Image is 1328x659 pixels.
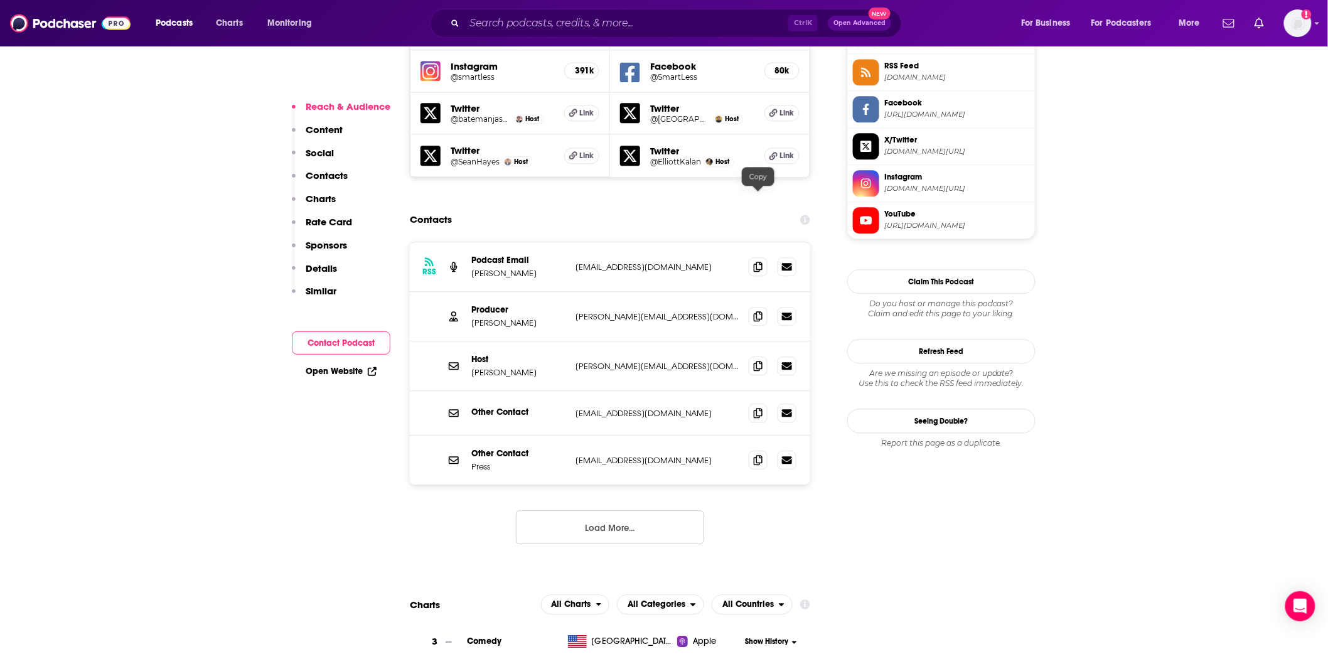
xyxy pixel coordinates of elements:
a: Open Website [306,366,377,377]
button: Sponsors [292,239,347,262]
p: [PERSON_NAME] [471,367,565,378]
a: Show notifications dropdown [1250,13,1269,34]
button: open menu [617,594,704,614]
button: Details [292,262,337,286]
span: All Countries [722,600,774,609]
span: All Charts [552,600,591,609]
button: Charts [292,193,336,216]
p: [PERSON_NAME] [471,318,565,328]
h2: Categories [617,594,704,614]
div: Report this page as a duplicate. [847,438,1036,448]
span: Do you host or manage this podcast? [847,299,1036,309]
span: Open Advanced [833,20,886,26]
a: Link [764,105,800,121]
span: https://www.facebook.com/SmartLess [884,110,1030,119]
p: Rate Card [306,216,352,228]
a: Comedy [467,636,501,646]
button: Load More... [516,510,704,544]
a: @batemanjason [451,114,511,124]
h5: Twitter [451,102,554,114]
p: [EMAIL_ADDRESS][DOMAIN_NAME] [576,408,739,419]
span: twitter.com/SmartLess [884,147,1030,156]
a: YouTube[URL][DOMAIN_NAME] [853,207,1030,233]
span: Link [779,108,794,118]
span: Instagram [884,171,1030,183]
input: Search podcasts, credits, & more... [464,13,788,33]
p: Charts [306,193,336,205]
h3: 3 [432,635,438,649]
span: Link [779,151,794,161]
span: Link [580,108,594,118]
div: Search podcasts, credits, & more... [442,9,914,38]
a: @SmartLess [650,72,754,82]
h5: Facebook [650,60,754,72]
h2: Contacts [410,208,452,232]
button: Refresh Feed [847,339,1036,363]
button: open menu [1083,13,1170,33]
button: open menu [147,13,209,33]
span: instagram.com/smartless [884,184,1030,193]
a: @smartless [451,72,554,82]
span: More [1179,14,1200,32]
button: Show profile menu [1284,9,1312,37]
h5: 391k [575,65,589,76]
button: Show History [741,636,801,647]
img: User Profile [1284,9,1312,37]
h2: Countries [712,594,793,614]
p: [EMAIL_ADDRESS][DOMAIN_NAME] [576,262,739,272]
h5: Instagram [451,60,554,72]
img: Podchaser - Follow, Share and Rate Podcasts [10,11,131,35]
button: Open AdvancedNew [828,16,891,31]
span: Host [725,115,739,123]
a: @SeanHayes [451,157,500,166]
div: Copy [742,167,774,186]
span: Charts [216,14,243,32]
img: Jason Bateman [516,115,523,122]
p: Producer [471,304,565,315]
div: Claim and edit this page to your liking. [847,299,1036,319]
img: Will Arnett [715,115,722,122]
span: RSS Feed [884,60,1030,72]
a: Link [564,147,599,164]
img: Sean Hayes [505,158,511,165]
span: Show History [745,636,788,647]
span: All Categories [628,600,685,609]
button: Similar [292,285,336,308]
span: Monitoring [267,14,312,32]
button: Reach & Audience [292,100,390,124]
p: Content [306,124,343,136]
button: Claim This Podcast [847,269,1036,294]
a: Link [764,147,800,164]
p: Details [306,262,337,274]
a: Show notifications dropdown [1218,13,1240,34]
button: Rate Card [292,216,352,239]
h5: Twitter [650,102,754,114]
p: [EMAIL_ADDRESS][DOMAIN_NAME] [576,455,739,466]
a: Instagram[DOMAIN_NAME][URL] [853,170,1030,196]
a: Link [564,105,599,121]
span: Apple [693,635,717,648]
button: Contacts [292,169,348,193]
p: [PERSON_NAME][EMAIL_ADDRESS][DOMAIN_NAME] [576,311,739,322]
img: Elliott Kalan [706,158,713,165]
div: Are we missing an episode or update? Use this to check the RSS feed immediately. [847,368,1036,388]
span: For Business [1021,14,1071,32]
p: Host [471,354,565,365]
a: [GEOGRAPHIC_DATA] [563,635,678,648]
a: 3 [410,624,467,659]
span: Logged in as WE_Broadcast [1284,9,1312,37]
p: Podcast Email [471,255,565,265]
p: Other Contact [471,448,565,459]
span: New [869,8,891,19]
span: Host [715,158,729,166]
button: open menu [712,594,793,614]
p: Other Contact [471,407,565,417]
